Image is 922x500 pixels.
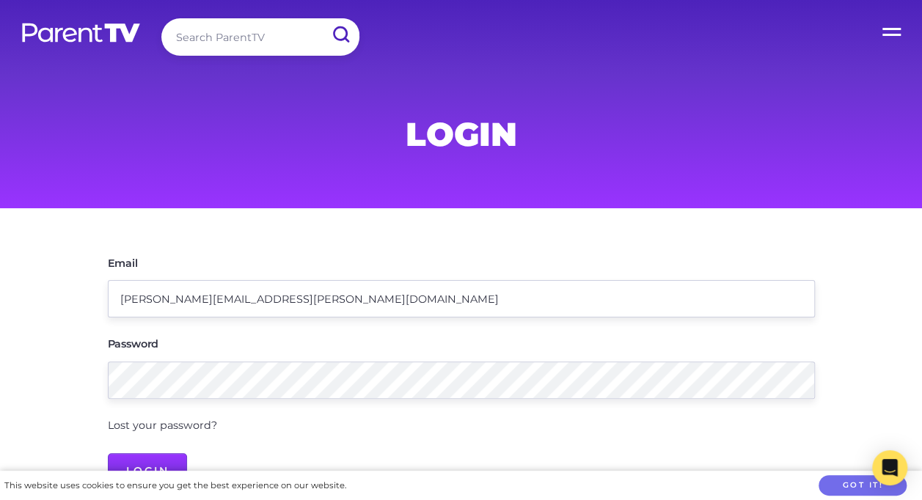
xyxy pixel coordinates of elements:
[161,18,359,56] input: Search ParentTV
[108,453,188,488] input: Login
[819,475,907,496] button: Got it!
[872,450,907,485] div: Open Intercom Messenger
[321,18,359,51] input: Submit
[108,339,159,349] label: Password
[108,258,138,268] label: Email
[4,478,346,493] div: This website uses cookies to ensure you get the best experience on our website.
[21,22,142,43] img: parenttv-logo-white.4c85aaf.svg
[108,120,815,149] h1: Login
[108,419,217,432] a: Lost your password?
